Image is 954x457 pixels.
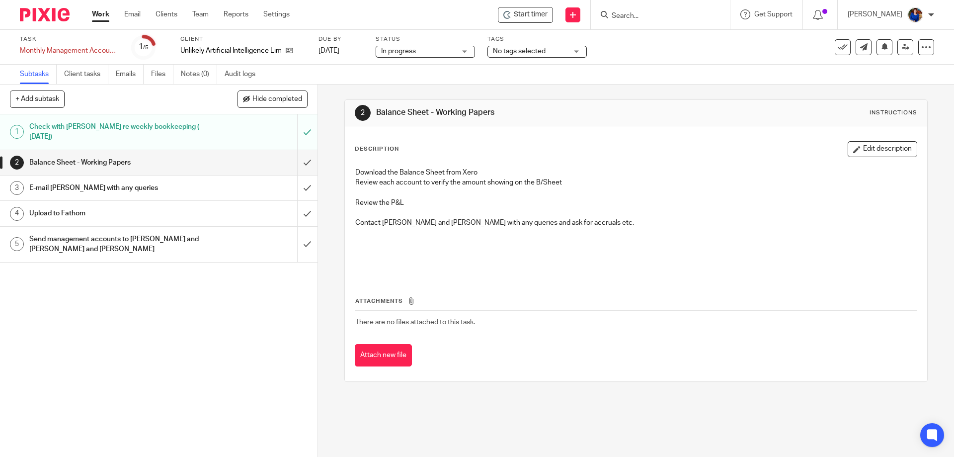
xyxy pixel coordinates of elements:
span: Start timer [514,9,548,20]
label: Due by [318,35,363,43]
button: Edit description [848,141,917,157]
p: Description [355,145,399,153]
span: No tags selected [493,48,546,55]
div: 1 [139,41,149,53]
label: Tags [487,35,587,43]
label: Task [20,35,119,43]
h1: Balance Sheet - Working Papers [29,155,201,170]
div: 1 [10,125,24,139]
span: In progress [381,48,416,55]
a: Audit logs [225,65,263,84]
button: Attach new file [355,344,412,366]
a: Emails [116,65,144,84]
img: Nicole.jpeg [907,7,923,23]
p: Unlikely Artificial Intelligence Limited [180,46,281,56]
a: Files [151,65,173,84]
a: Subtasks [20,65,57,84]
a: Notes (0) [181,65,217,84]
h1: Check with [PERSON_NAME] re weekly bookkeeping ( [DATE]) [29,119,201,145]
button: Hide completed [238,91,308,107]
span: There are no files attached to this task. [355,319,475,326]
a: Settings [263,9,290,19]
p: Download the Balance Sheet from Xero [355,168,916,178]
input: Search [611,12,700,21]
label: Client [180,35,306,43]
span: Hide completed [252,95,302,103]
div: 2 [355,105,371,121]
div: 4 [10,207,24,221]
span: Get Support [754,11,793,18]
a: Client tasks [64,65,108,84]
a: Reports [224,9,248,19]
div: 5 [10,237,24,251]
span: Attachments [355,298,403,304]
small: /5 [143,45,149,50]
a: Team [192,9,209,19]
a: Clients [156,9,177,19]
div: Monthly Management Accounts - Unlikely AI [20,46,119,56]
div: Unlikely Artificial Intelligence Limited - Monthly Management Accounts - Unlikely AI [498,7,553,23]
div: 2 [10,156,24,170]
button: + Add subtask [10,91,65,107]
p: Contact [PERSON_NAME] and [PERSON_NAME] with any queries and ask for accruals etc. [355,218,916,228]
label: Status [376,35,475,43]
p: Review each account to verify the amount showing on the B/Sheet [355,178,916,187]
h1: E-mail [PERSON_NAME] with any queries [29,181,201,195]
a: Work [92,9,109,19]
a: Email [124,9,141,19]
h1: Send management accounts to [PERSON_NAME] and [PERSON_NAME] and [PERSON_NAME] [29,232,201,257]
p: Review the P&L [355,198,916,208]
img: Pixie [20,8,70,21]
h1: Balance Sheet - Working Papers [376,107,657,118]
span: [DATE] [318,47,339,54]
div: Instructions [870,109,917,117]
h1: Upload to Fathom [29,206,201,221]
div: 3 [10,181,24,195]
p: [PERSON_NAME] [848,9,902,19]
